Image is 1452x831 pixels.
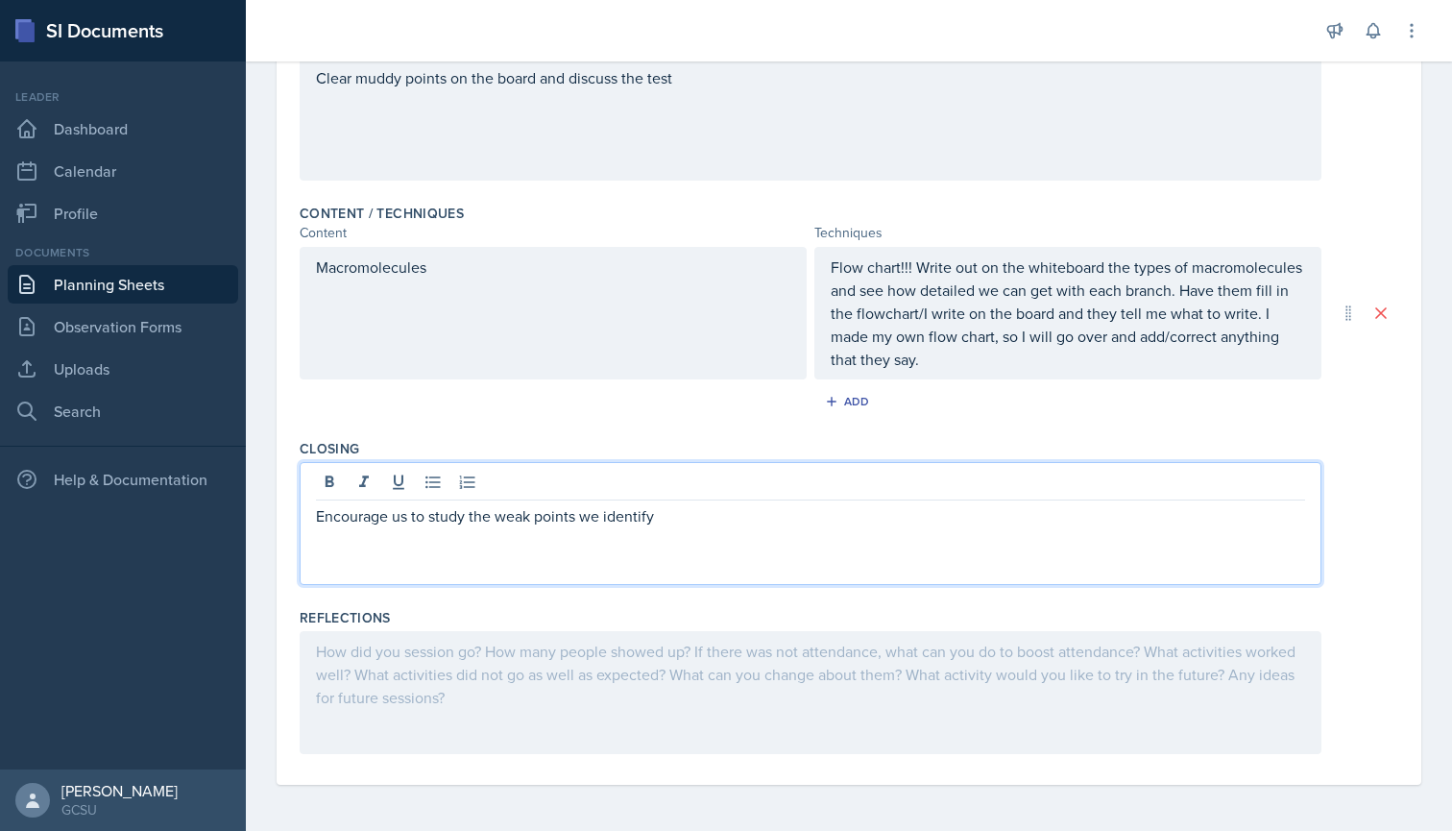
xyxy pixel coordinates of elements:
p: Clear muddy points on the board and discuss the test [316,66,1305,89]
div: [PERSON_NAME] [61,781,178,800]
label: Closing [300,439,359,458]
div: GCSU [61,800,178,819]
a: Planning Sheets [8,265,238,304]
p: Flow chart!!! Write out on the whiteboard the types of macromolecules and see how detailed we can... [831,256,1305,371]
div: Help & Documentation [8,460,238,499]
a: Uploads [8,350,238,388]
label: Reflections [300,608,391,627]
div: Techniques [814,223,1321,243]
a: Calendar [8,152,238,190]
label: Content / Techniques [300,204,464,223]
div: Content [300,223,807,243]
div: Add [829,394,870,409]
a: Observation Forms [8,307,238,346]
a: Search [8,392,238,430]
button: Add [818,387,881,416]
p: Encourage us to study the weak points we identify [316,504,1305,527]
p: Macromolecules [316,256,790,279]
div: Documents [8,244,238,261]
div: Leader [8,88,238,106]
a: Profile [8,194,238,232]
a: Dashboard [8,110,238,148]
